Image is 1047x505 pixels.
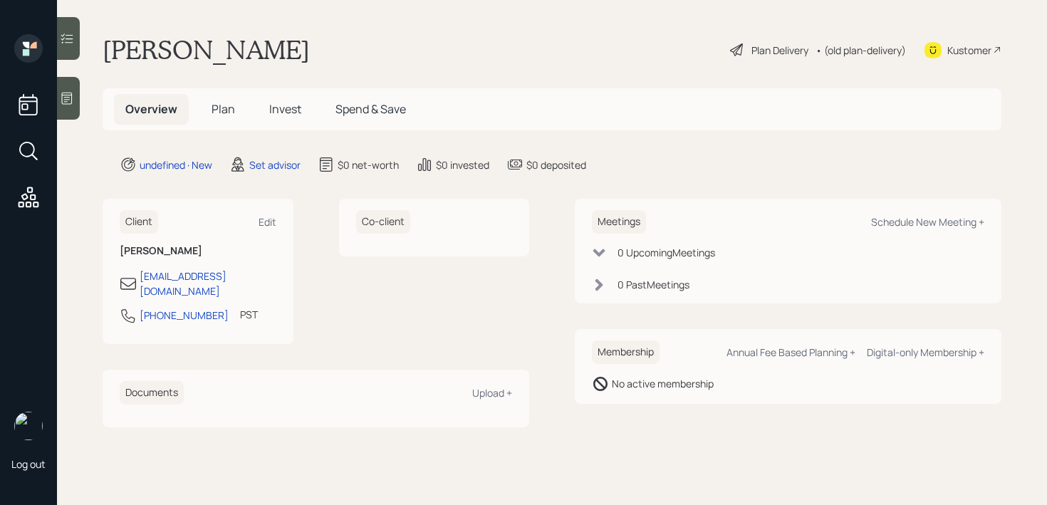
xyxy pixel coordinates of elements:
h6: Co-client [356,210,410,234]
div: Plan Delivery [751,43,808,58]
div: Kustomer [947,43,991,58]
h6: Documents [120,381,184,405]
div: undefined · New [140,157,212,172]
h1: [PERSON_NAME] [103,34,310,66]
div: Digital-only Membership + [867,345,984,359]
div: Schedule New Meeting + [871,215,984,229]
div: [PHONE_NUMBER] [140,308,229,323]
h6: [PERSON_NAME] [120,245,276,257]
div: 0 Upcoming Meeting s [618,245,715,260]
div: Set advisor [249,157,301,172]
span: Overview [125,101,177,117]
div: $0 deposited [526,157,586,172]
span: Invest [269,101,301,117]
span: Spend & Save [335,101,406,117]
span: Plan [212,101,235,117]
h6: Client [120,210,158,234]
div: $0 invested [436,157,489,172]
div: • (old plan-delivery) [816,43,906,58]
div: Edit [259,215,276,229]
div: Upload + [472,386,512,400]
img: retirable_logo.png [14,412,43,440]
h6: Membership [592,340,660,364]
div: Annual Fee Based Planning + [726,345,855,359]
div: PST [240,307,258,322]
h6: Meetings [592,210,646,234]
div: No active membership [612,376,714,391]
div: $0 net-worth [338,157,399,172]
div: [EMAIL_ADDRESS][DOMAIN_NAME] [140,269,276,298]
div: 0 Past Meeting s [618,277,689,292]
div: Log out [11,457,46,471]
